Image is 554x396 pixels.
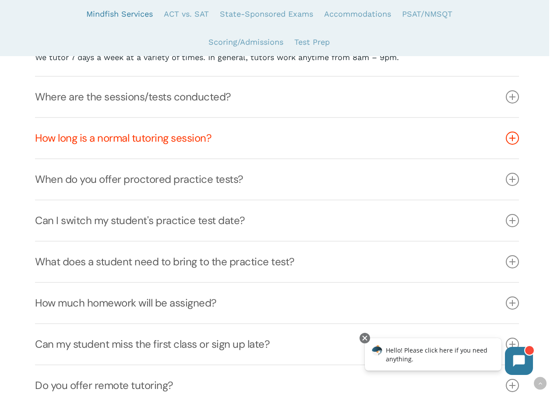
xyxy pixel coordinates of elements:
[35,118,519,158] a: How long is a normal tutoring session?
[356,331,542,384] iframe: Chatbot
[35,242,519,282] a: What does a student need to bring to the practice test?
[35,200,519,241] a: Can I switch my student's practice test date?
[35,77,519,117] a: Where are the sessions/tests conducted?
[35,52,519,63] p: We tutor 7 days a week at a variety of times. In general, tutors work anytime from 8am – 9pm.
[208,28,283,56] a: Scoring/Admissions
[35,283,519,323] a: How much homework will be assigned?
[35,324,519,364] a: Can my student miss the first class or sign up late?
[35,159,519,200] a: When do you offer proctored practice tests?
[294,28,330,56] a: Test Prep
